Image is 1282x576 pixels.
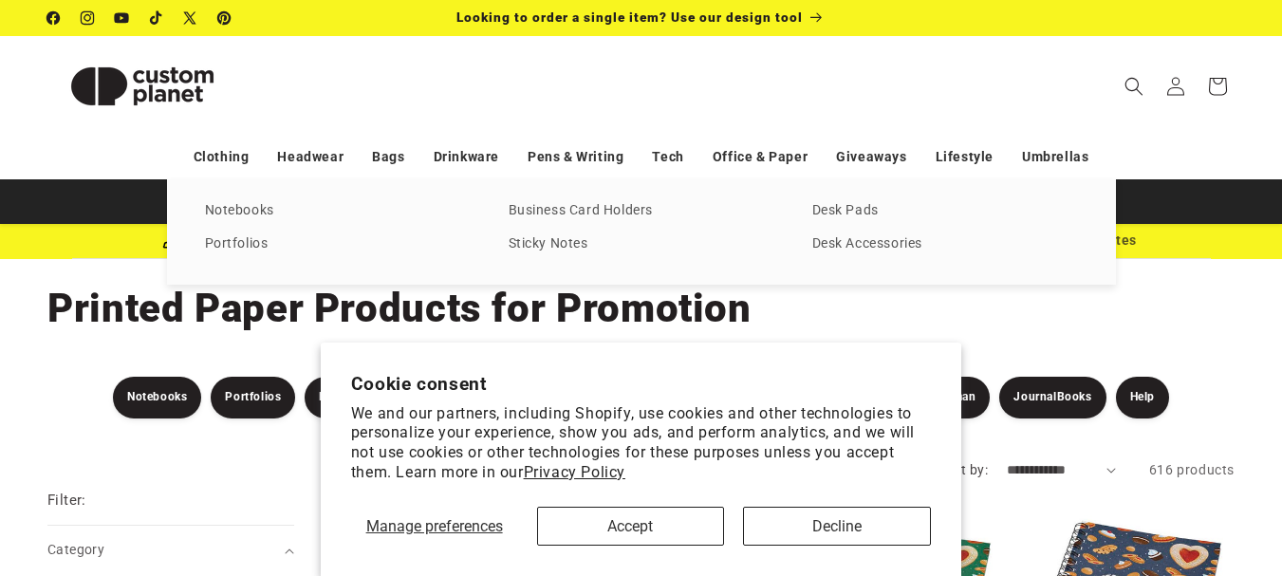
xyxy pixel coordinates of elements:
a: Business Card Holders [305,377,460,418]
a: Drinkware [434,140,499,174]
a: Business Card Holders [509,198,774,224]
img: Custom Planet [47,44,237,129]
button: Accept [537,507,725,546]
nav: Stationery Filters [9,377,1273,418]
span: Manage preferences [366,517,503,535]
a: Office & Paper [713,140,808,174]
a: Lifestyle [936,140,994,174]
a: Clothing [194,140,250,174]
button: Manage preferences [351,507,518,546]
a: Desk Accessories [812,232,1078,257]
h2: Cookie consent [351,373,932,395]
a: Privacy Policy [524,463,625,481]
a: Umbrellas [1022,140,1088,174]
a: Sticky Notes [509,232,774,257]
p: We and our partners, including Shopify, use cookies and other technologies to personalize your ex... [351,404,932,483]
a: Bags [372,140,404,174]
a: Custom Planet [41,36,245,136]
a: Notebooks [113,377,201,418]
label: Sort by: [940,462,988,477]
summary: Search [1113,65,1155,107]
a: Tech [652,140,683,174]
span: Category [47,542,104,557]
a: Headwear [277,140,344,174]
span: Looking to order a single item? Use our design tool [456,9,803,25]
a: Help [1116,377,1169,418]
h2: Filter: [47,490,86,511]
a: Pens & Writing [528,140,623,174]
a: Portfolios [205,232,471,257]
span: 616 products [1149,462,1235,477]
summary: Category (0 selected) [47,526,294,574]
a: Giveaways [836,140,906,174]
a: Desk Pads [812,198,1078,224]
a: Portfolios [211,377,295,418]
a: Notebooks [205,198,471,224]
button: Decline [743,507,931,546]
a: JournalBooks [999,377,1105,418]
h1: Printed Paper Products for Promotion [47,283,1235,334]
